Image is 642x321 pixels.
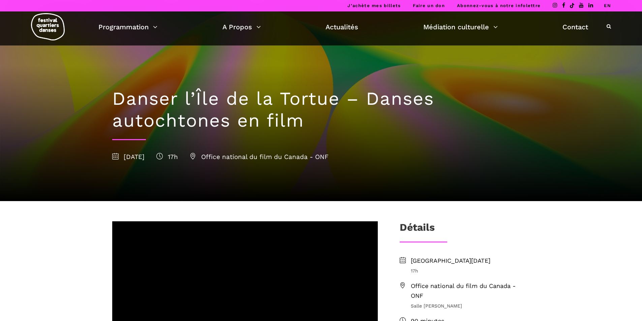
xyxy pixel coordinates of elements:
a: Abonnez-vous à notre infolettre [457,3,541,8]
a: EN [604,3,611,8]
a: Médiation culturelle [423,21,498,33]
a: Programmation [98,21,157,33]
a: Contact [562,21,588,33]
a: A Propos [222,21,261,33]
span: 17h [411,267,530,275]
a: J’achète mes billets [347,3,401,8]
h1: Danser l’Île de la Tortue – Danses autochtones en film [112,88,530,132]
h3: Détails [400,221,435,238]
a: Actualités [326,21,358,33]
span: [DATE] [112,153,145,161]
a: Faire un don [413,3,445,8]
span: [GEOGRAPHIC_DATA][DATE] [411,256,530,266]
span: 17h [156,153,178,161]
span: Office national du film du Canada - ONF [411,281,530,301]
img: logo-fqd-med [31,13,65,40]
span: Office national du film du Canada - ONF [190,153,329,161]
span: Salle [PERSON_NAME] [411,302,530,310]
